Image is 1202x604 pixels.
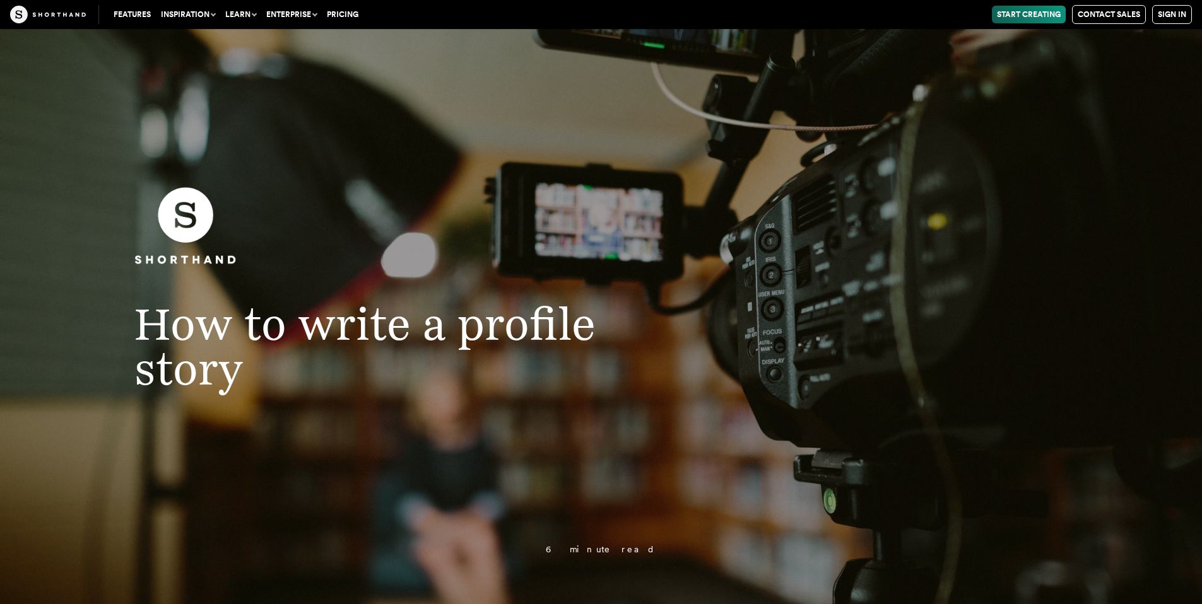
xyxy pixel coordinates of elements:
[109,301,683,392] h1: How to write a profile story
[992,6,1066,23] a: Start Creating
[191,545,1011,554] p: 6 minute read
[1072,5,1146,24] a: Contact Sales
[1152,5,1192,24] a: Sign in
[220,6,261,23] button: Learn
[322,6,363,23] a: Pricing
[10,6,86,23] img: The Craft
[261,6,322,23] button: Enterprise
[109,6,156,23] a: Features
[156,6,220,23] button: Inspiration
